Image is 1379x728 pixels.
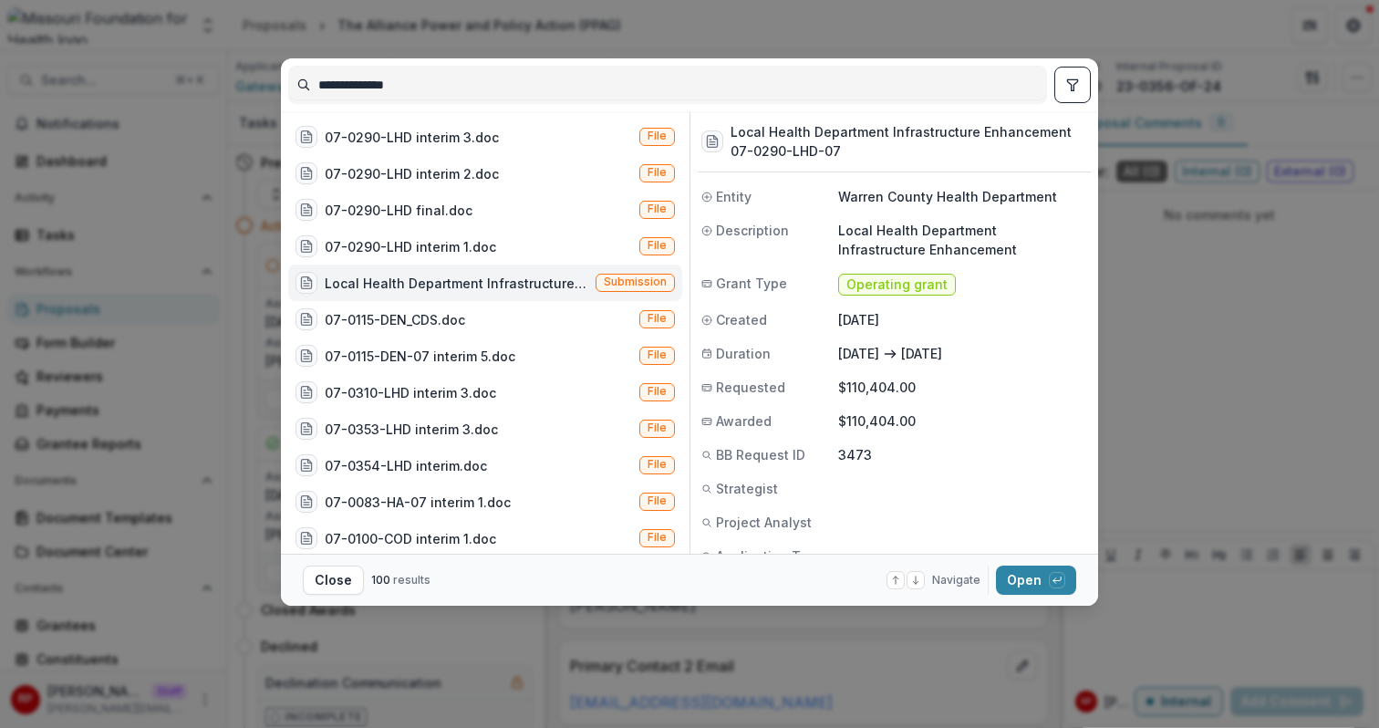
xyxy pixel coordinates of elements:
span: File [648,203,667,215]
button: Close [303,566,364,595]
div: 07-0290-LHD interim 2.doc [325,164,499,183]
span: File [648,421,667,434]
span: File [648,130,667,142]
span: BB Request ID [716,445,805,464]
p: 3473 [838,445,1087,464]
p: [DATE] [901,344,942,363]
div: Local Health Department Infrastructure Enhancement (Local Health Department Infrastructure Enhanc... [325,274,588,293]
div: 07-0353-LHD interim 3.doc [325,420,498,439]
div: 07-0310-LHD interim 3.doc [325,383,496,402]
span: Strategist [716,479,778,498]
div: 07-0115-DEN_CDS.doc [325,310,465,329]
span: File [648,166,667,179]
span: Navigate [932,572,980,588]
div: 07-0290-LHD final.doc [325,201,472,220]
p: [DATE] [838,344,879,363]
span: File [648,458,667,471]
span: Application Type [716,546,824,566]
div: 07-0290-LHD interim 3.doc [325,128,499,147]
p: [DATE] [838,310,1087,329]
button: toggle filters [1054,67,1091,103]
div: 07-0290-LHD interim 1.doc [325,237,496,256]
span: Duration [716,344,771,363]
span: File [648,494,667,507]
span: results [393,573,430,587]
div: 07-0115-DEN-07 interim 5.doc [325,347,515,366]
span: File [648,531,667,544]
span: File [648,348,667,361]
span: Operating grant [846,277,948,293]
h3: Local Health Department Infrastructure Enhancement [731,122,1072,141]
span: Created [716,310,767,329]
p: Local Health Department Infrastructure Enhancement [838,221,1087,259]
span: Submission [604,276,667,288]
span: Awarded [716,411,772,431]
div: 07-0354-LHD interim.doc [325,456,487,475]
span: Entity [716,187,752,206]
span: Requested [716,378,785,397]
button: Open [996,566,1076,595]
h3: 07-0290-LHD-07 [731,141,1072,161]
span: Description [716,221,789,240]
span: File [648,239,667,252]
div: 07-0100-COD interim 1.doc [325,529,496,548]
p: $110,404.00 [838,411,1087,431]
span: File [648,312,667,325]
p: Warren County Health Department [838,187,1087,206]
span: Grant Type [716,274,787,293]
span: File [648,385,667,398]
div: 07-0083-HA-07 interim 1.doc [325,493,511,512]
span: Project Analyst [716,513,812,532]
span: 100 [371,573,390,587]
p: $110,404.00 [838,378,1087,397]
